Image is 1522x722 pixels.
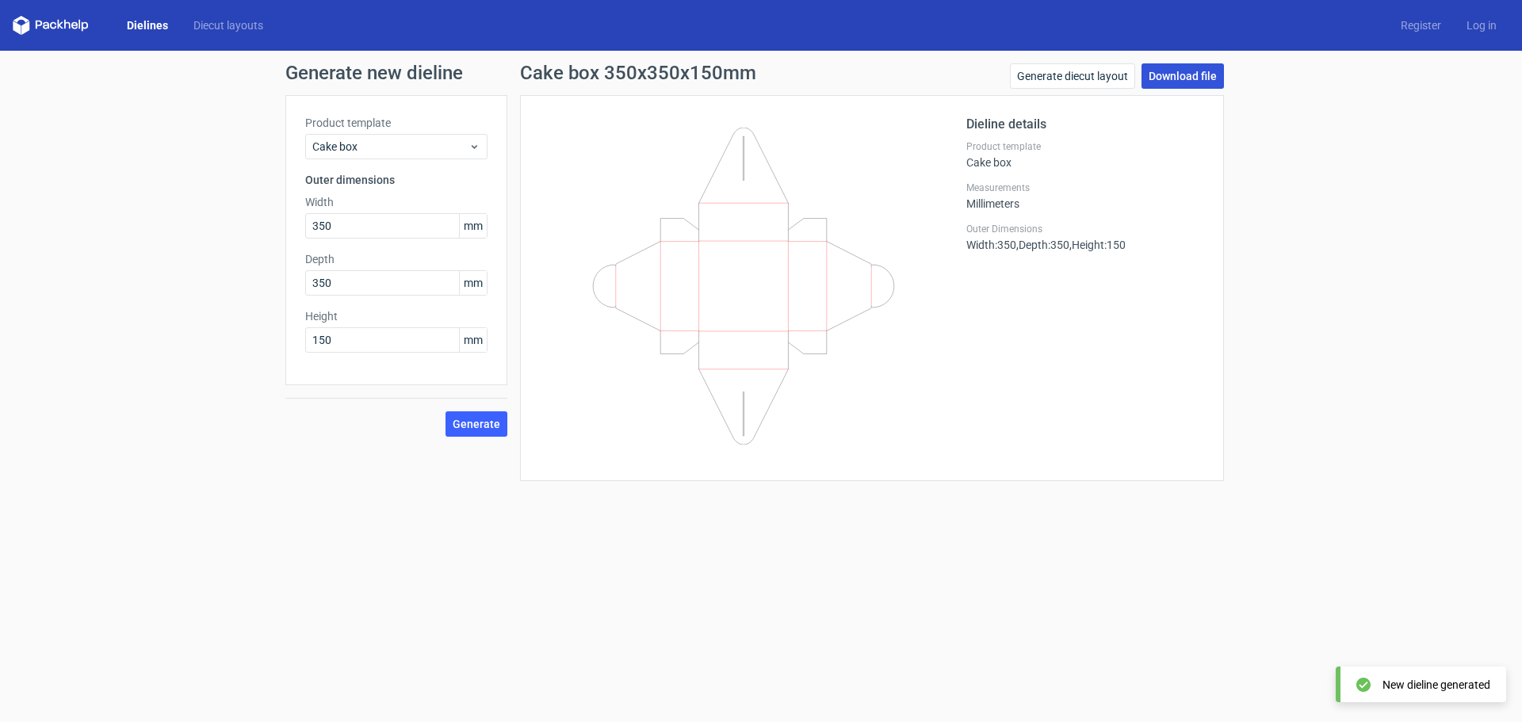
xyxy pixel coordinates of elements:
[966,223,1204,235] label: Outer Dimensions
[305,308,488,324] label: Height
[966,140,1204,153] label: Product template
[966,239,1016,251] span: Width : 350
[459,271,487,295] span: mm
[312,139,468,155] span: Cake box
[1016,239,1069,251] span: , Depth : 350
[305,115,488,131] label: Product template
[966,181,1204,210] div: Millimeters
[1382,677,1490,693] div: New dieline generated
[459,328,487,352] span: mm
[966,181,1204,194] label: Measurements
[966,140,1204,169] div: Cake box
[446,411,507,437] button: Generate
[966,115,1204,134] h2: Dieline details
[181,17,276,33] a: Diecut layouts
[305,172,488,188] h3: Outer dimensions
[305,194,488,210] label: Width
[520,63,756,82] h1: Cake box 350x350x150mm
[285,63,1237,82] h1: Generate new dieline
[453,418,500,430] span: Generate
[1388,17,1454,33] a: Register
[459,214,487,238] span: mm
[1010,63,1135,89] a: Generate diecut layout
[1069,239,1126,251] span: , Height : 150
[114,17,181,33] a: Dielines
[305,251,488,267] label: Depth
[1454,17,1509,33] a: Log in
[1141,63,1224,89] a: Download file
